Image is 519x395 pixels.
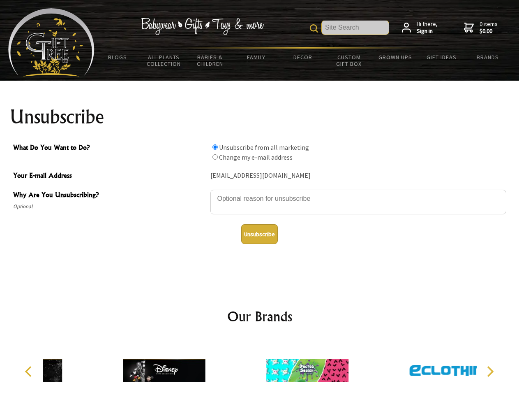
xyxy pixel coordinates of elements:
a: 0 items$0.00 [464,21,498,35]
h2: Our Brands [16,307,503,326]
a: Hi there,Sign in [402,21,438,35]
a: Grown Ups [372,49,418,66]
a: Family [233,49,280,66]
label: Unsubscribe from all marketing [219,143,309,151]
span: What Do You Want to Do? [13,142,206,154]
input: What Do You Want to Do? [212,144,218,150]
img: Babywear - Gifts - Toys & more [141,18,264,35]
div: [EMAIL_ADDRESS][DOMAIN_NAME] [210,170,506,182]
button: Next [481,362,499,381]
textarea: Why Are You Unsubscribing? [210,190,506,214]
a: Brands [465,49,511,66]
strong: $0.00 [480,28,498,35]
img: product search [310,24,318,33]
a: Gift Ideas [418,49,465,66]
input: What Do You Want to Do? [212,154,218,160]
a: All Plants Collection [141,49,187,72]
button: Previous [21,362,39,381]
a: Custom Gift Box [326,49,372,72]
label: Change my e-mail address [219,153,293,161]
strong: Sign in [417,28,438,35]
a: BLOGS [95,49,141,66]
span: 0 items [480,20,498,35]
button: Unsubscribe [241,224,278,244]
a: Decor [279,49,326,66]
a: Babies & Children [187,49,233,72]
span: Your E-mail Address [13,170,206,182]
input: Site Search [322,21,389,35]
h1: Unsubscribe [10,107,510,127]
span: Hi there, [417,21,438,35]
span: Optional [13,202,206,211]
span: Why Are You Unsubscribing? [13,190,206,202]
img: Babyware - Gifts - Toys and more... [8,8,95,77]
